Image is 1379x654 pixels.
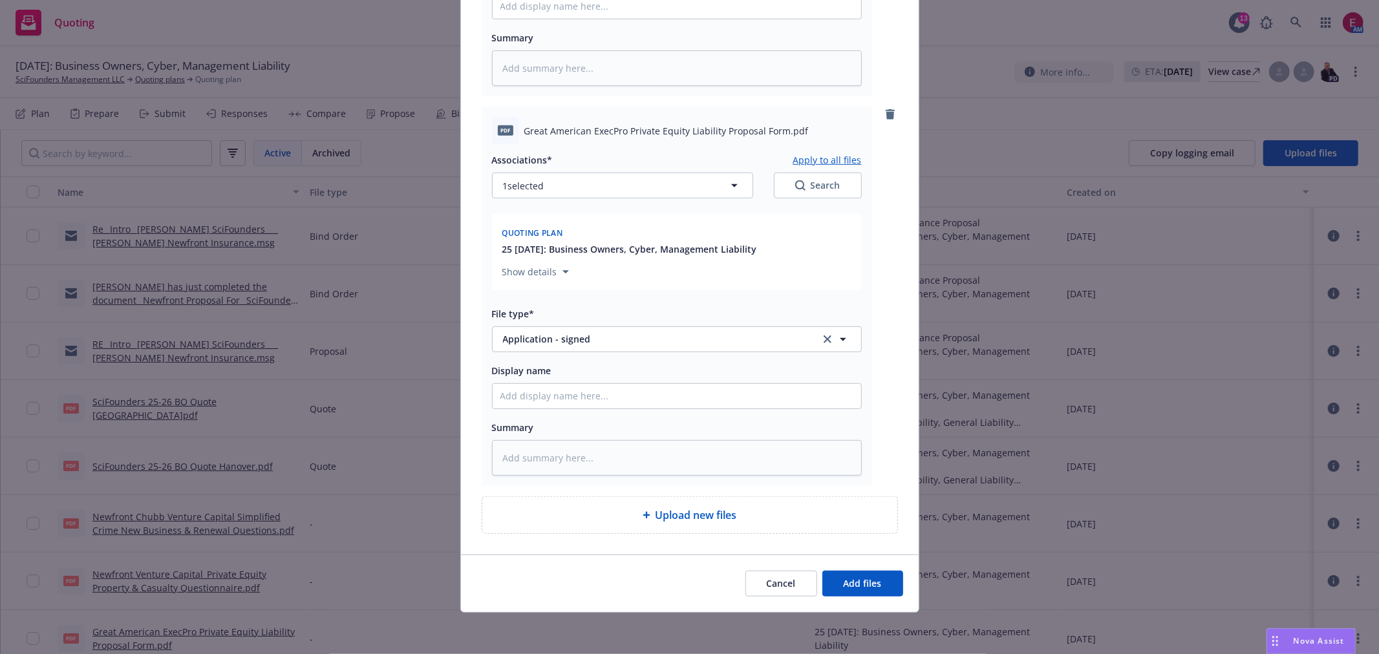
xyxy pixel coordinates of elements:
[524,124,809,138] span: Great American ExecPro Private Equity Liability Proposal Form.pdf
[1267,629,1283,653] div: Drag to move
[793,152,862,167] button: Apply to all files
[502,242,757,256] button: 25 [DATE]: Business Owners, Cyber, Management Liability
[493,384,861,408] input: Add display name here...
[656,507,737,523] span: Upload new files
[1294,635,1345,646] span: Nova Assist
[745,571,817,596] button: Cancel
[492,326,862,352] button: Application - signedclear selection
[882,107,898,122] a: remove
[492,421,534,434] span: Summary
[795,180,806,191] svg: Search
[820,332,835,347] a: clear selection
[503,332,802,346] span: Application - signed
[503,179,544,193] span: 1 selected
[482,496,898,534] div: Upload new files
[492,308,535,320] span: File type*
[492,154,553,166] span: Associations*
[1267,628,1356,654] button: Nova Assist
[498,125,513,135] span: pdf
[767,577,796,589] span: Cancel
[497,264,574,280] button: Show details
[822,571,903,596] button: Add files
[502,227,563,238] span: Quoting plan
[795,179,840,192] div: Search
[492,32,534,44] span: Summary
[774,173,862,198] button: SearchSearch
[492,364,551,377] span: Display name
[492,173,753,198] button: 1selected
[844,577,882,589] span: Add files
